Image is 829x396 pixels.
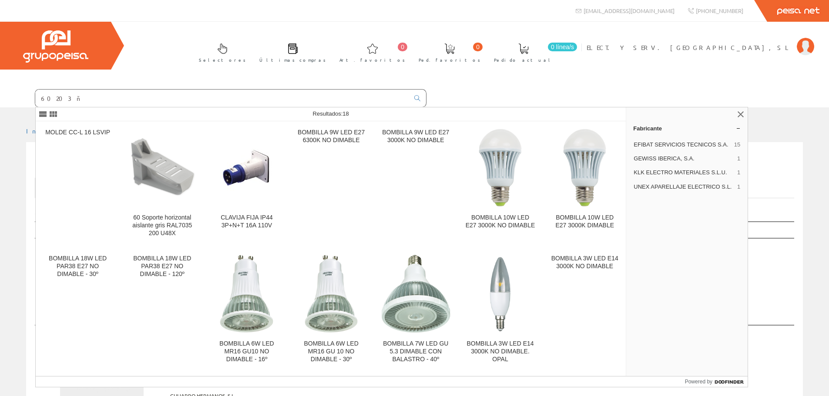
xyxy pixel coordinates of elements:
[381,255,450,333] img: BOMBILLA 7W LED GU 5.3 DIMABLE CON BALASTRO - 40º
[465,340,535,363] div: BOMBILLA 3W LED E14 3000K NO DIMABLE. OPAL
[127,214,197,237] div: 60 Soporte horizontal aislante gris RAL7035 200 U48X
[289,248,373,373] a: BOMBILLA 6W LED MR16 GU 10 NO DIMABLE - 30º BOMBILLA 6W LED MR16 GU 10 NO DIMABLE - 30º
[458,122,542,247] a: BOMBILLA 10W LED E27 3000K NO DIMABLE BOMBILLA 10W LED E27 3000K NO DIMABLE
[127,133,197,203] img: 60 Soporte horizontal aislante gris RAL7035 200 U48X
[35,156,794,173] h1: 60203
[487,255,513,333] img: BOMBILLA 3W LED E14 3000K NO DIMABLE. OPAL
[465,214,535,230] div: BOMBILLA 10W LED E27 3000K NO DIMABLE
[737,155,740,163] span: 1
[543,122,627,247] a: BOMBILLA 10W LED E27 3000K DIMABLE BOMBILLA 10W LED E27 3000K DIMABLE
[587,36,814,44] a: ELECT. Y SERV. [GEOGRAPHIC_DATA], SL
[211,214,282,230] div: CLAVIJA FIJA IP44 3P+N+T 16A 110V
[199,56,246,64] span: Selectores
[120,248,204,373] a: BOMBILLA 18W LED PAR38 E27 NO DIMABLE - 120º
[211,340,282,363] div: BOMBILLA 6W LED MR16 GU10 NO DIMABLE - 16º
[587,43,792,52] span: ELECT. Y SERV. [GEOGRAPHIC_DATA], SL
[35,206,111,219] label: Mostrar
[626,121,748,135] a: Fabricante
[634,155,734,163] span: GEWISS IBERICA, S.A.
[342,110,349,117] span: 18
[23,30,88,63] img: Grupo Peisa
[127,255,197,278] div: BOMBILLA 18W LED PAR38 E27 NO DIMABLE - 120º
[634,183,734,191] span: UNEX APARELLAJE ELECTRICO S.L.
[296,340,366,363] div: BOMBILLA 6W LED MR16 GU 10 NO DIMABLE - 30º
[43,255,113,278] div: BOMBILLA 18W LED PAR38 E27 NO DIMABLE - 30º
[305,255,358,333] img: BOMBILLA 6W LED MR16 GU 10 NO DIMABLE - 30º
[374,122,458,247] a: BOMBILLA 9W LED E27 3000K NO DIMABLE
[220,135,273,201] img: CLAVIJA FIJA IP44 3P+N+T 16A 110V
[259,56,326,64] span: Últimas compras
[374,248,458,373] a: BOMBILLA 7W LED GU 5.3 DIMABLE CON BALASTRO - 40º BOMBILLA 7W LED GU 5.3 DIMABLE CON BALASTRO - 40º
[35,90,409,107] input: Buscar ...
[494,56,553,64] span: Pedido actual
[548,43,577,51] span: 0 línea/s
[339,56,405,64] span: Art. favoritos
[634,141,731,149] span: EFIBAT SERVICIOS TECNICOS S.A.
[381,340,451,363] div: BOMBILLA 7W LED GU 5.3 DIMABLE CON BALASTRO - 40º
[584,7,675,14] span: [EMAIL_ADDRESS][DOMAIN_NAME]
[36,248,120,373] a: BOMBILLA 18W LED PAR38 E27 NO DIMABLE - 30º
[190,36,250,68] a: Selectores
[634,169,734,176] span: KLK ELECTRO MATERIALES S.L.U.
[685,376,748,387] a: Powered by
[473,43,483,51] span: 0
[550,255,620,270] div: BOMBILLA 3W LED E14 3000K NO DIMABLE
[313,110,349,117] span: Resultados:
[296,129,366,144] div: BOMBILLA 9W LED E27 6300K NO DIMABLE
[205,248,289,373] a: BOMBILLA 6W LED MR16 GU10 NO DIMABLE - 16º BOMBILLA 6W LED MR16 GU10 NO DIMABLE - 16º
[43,129,113,136] div: MOLDE CC-L 16 LSVIP
[381,129,451,144] div: BOMBILLA 9W LED E27 3000K NO DIMABLE
[289,122,373,247] a: BOMBILLA 9W LED E27 6300K NO DIMABLE
[205,122,289,247] a: CLAVIJA FIJA IP44 3P+N+T 16A 110V CLAVIJA FIJA IP44 3P+N+T 16A 110V
[696,7,743,14] span: [PHONE_NUMBER]
[485,36,579,68] a: 0 línea/s Pedido actual
[251,36,330,68] a: Últimas compras
[398,43,407,51] span: 0
[458,248,542,373] a: BOMBILLA 3W LED E14 3000K NO DIMABLE. OPAL BOMBILLA 3W LED E14 3000K NO DIMABLE. OPAL
[35,178,168,198] a: Listado de artículos
[26,127,63,135] a: Inicio
[563,129,606,207] img: BOMBILLA 10W LED E27 3000K DIMABLE
[737,169,740,176] span: 1
[36,122,120,247] a: MOLDE CC-L 16 LSVIP
[737,183,740,191] span: 1
[220,255,273,333] img: BOMBILLA 6W LED MR16 GU10 NO DIMABLE - 16º
[479,129,522,207] img: BOMBILLA 10W LED E27 3000K NO DIMABLE
[419,56,480,64] span: Ped. favoritos
[734,141,740,149] span: 15
[543,248,627,373] a: BOMBILLA 3W LED E14 3000K NO DIMABLE
[120,122,204,247] a: 60 Soporte horizontal aislante gris RAL7035 200 U48X 60 Soporte horizontal aislante gris RAL7035 ...
[550,214,620,230] div: BOMBILLA 10W LED E27 3000K DIMABLE
[685,378,712,386] span: Powered by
